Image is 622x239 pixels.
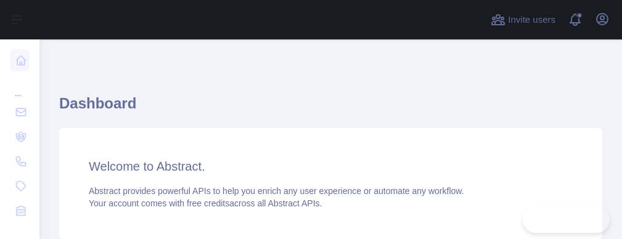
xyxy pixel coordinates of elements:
div: ... [10,74,30,99]
button: Invite users [488,10,558,30]
span: Invite users [508,13,555,27]
iframe: Toggle Customer Support [523,207,610,233]
span: Your account comes with across all Abstract APIs. [89,198,322,208]
h3: Welcome to Abstract. [89,158,573,175]
span: free credits [187,198,229,208]
h1: Dashboard [59,94,602,123]
span: Abstract provides powerful APIs to help you enrich any user experience or automate any workflow. [89,186,464,196]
